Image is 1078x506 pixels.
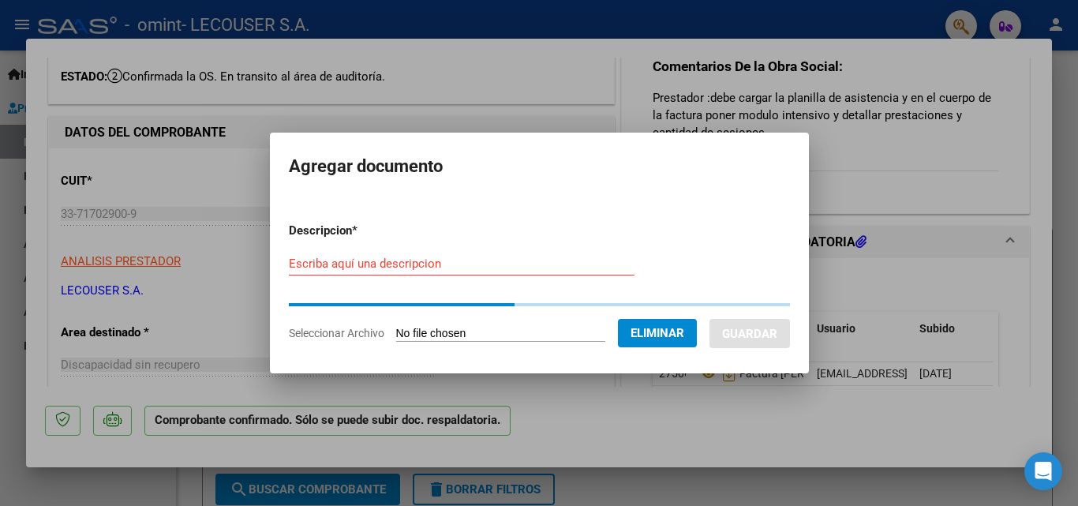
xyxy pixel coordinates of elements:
[289,222,440,240] p: Descripcion
[709,319,790,348] button: Guardar
[722,327,777,341] span: Guardar
[631,326,684,340] span: Eliminar
[1024,452,1062,490] div: Open Intercom Messenger
[618,319,697,347] button: Eliminar
[289,152,790,182] h2: Agregar documento
[289,327,384,339] span: Seleccionar Archivo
